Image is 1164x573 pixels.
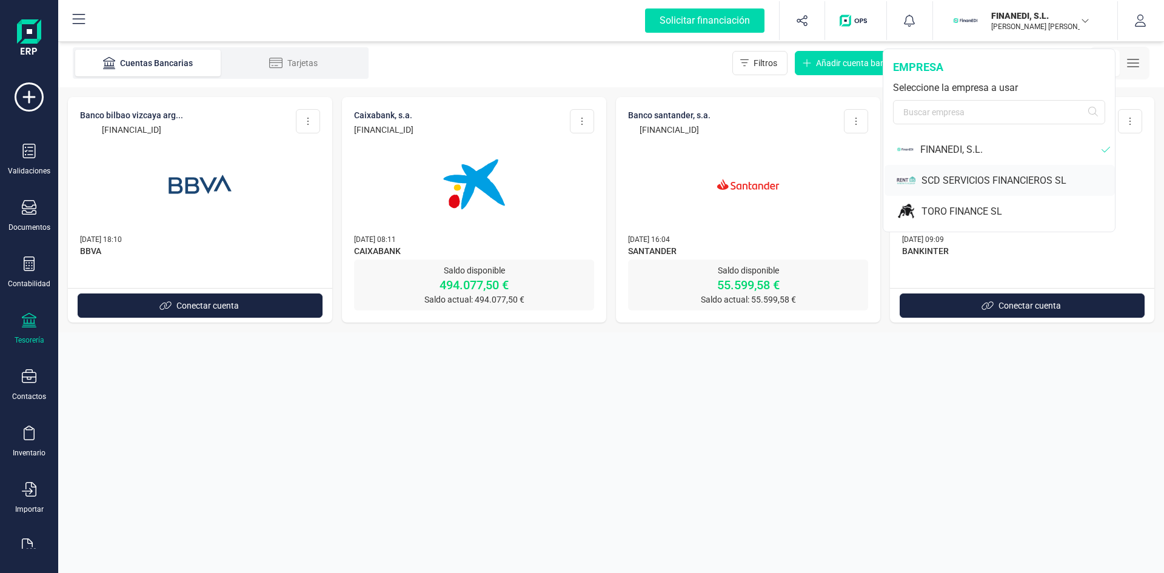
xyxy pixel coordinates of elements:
[15,335,44,345] div: Tesorería
[8,166,50,176] div: Validaciones
[902,235,944,244] span: [DATE] 09:09
[952,7,979,34] img: FI
[80,109,183,121] p: BANCO BILBAO VIZCAYA ARG...
[628,245,868,260] span: SANTANDER
[902,245,1142,260] span: BANKINTER
[99,57,196,69] div: Cuentas Bancarias
[897,201,915,222] img: TO
[893,100,1105,124] input: Buscar empresa
[245,57,342,69] div: Tarjetas
[15,504,44,514] div: Importar
[754,57,777,69] span: Filtros
[628,235,670,244] span: [DATE] 16:04
[732,51,788,75] button: Filtros
[900,293,1145,318] button: Conectar cuenta
[13,448,45,458] div: Inventario
[80,235,122,244] span: [DATE] 18:10
[893,59,1105,76] div: empresa
[176,300,239,312] span: Conectar cuenta
[354,124,413,136] p: [FINANCIAL_ID]
[998,300,1061,312] span: Conectar cuenta
[80,245,320,260] span: BBVA
[991,10,1088,22] p: FINANEDI, S.L.
[628,293,868,306] p: Saldo actual: 55.599,58 €
[354,109,413,121] p: CAIXABANK, S.A.
[897,170,915,191] img: SC
[893,81,1105,95] div: Seleccione la empresa a usar
[816,57,904,69] span: Añadir cuenta bancaria
[78,293,323,318] button: Conectar cuenta
[832,1,879,40] button: Logo de OPS
[991,22,1088,32] p: [PERSON_NAME] [PERSON_NAME] VOZMEDIANO [PERSON_NAME]
[354,293,594,306] p: Saldo actual: 494.077,50 €
[630,1,779,40] button: Solicitar financiación
[12,392,46,401] div: Contactos
[354,235,396,244] span: [DATE] 08:11
[354,245,594,260] span: CAIXABANK
[17,19,41,58] img: Logo Finanedi
[628,109,711,121] p: BANCO SANTANDER, S.A.
[921,204,1115,219] div: TORO FINANCE SL
[8,279,50,289] div: Contabilidad
[795,51,914,75] button: Añadir cuenta bancaria
[354,264,594,276] p: Saldo disponible
[645,8,764,33] div: Solicitar financiación
[628,276,868,293] p: 55.599,58 €
[80,124,183,136] p: [FINANCIAL_ID]
[8,223,50,232] div: Documentos
[628,264,868,276] p: Saldo disponible
[840,15,872,27] img: Logo de OPS
[628,124,711,136] p: [FINANCIAL_ID]
[921,173,1115,188] div: SCD SERVICIOS FINANCIEROS SL
[920,142,1102,157] div: FINANEDI, S.L.
[897,139,914,160] img: FI
[354,276,594,293] p: 494.077,50 €
[948,1,1103,40] button: FIFINANEDI, S.L.[PERSON_NAME] [PERSON_NAME] VOZMEDIANO [PERSON_NAME]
